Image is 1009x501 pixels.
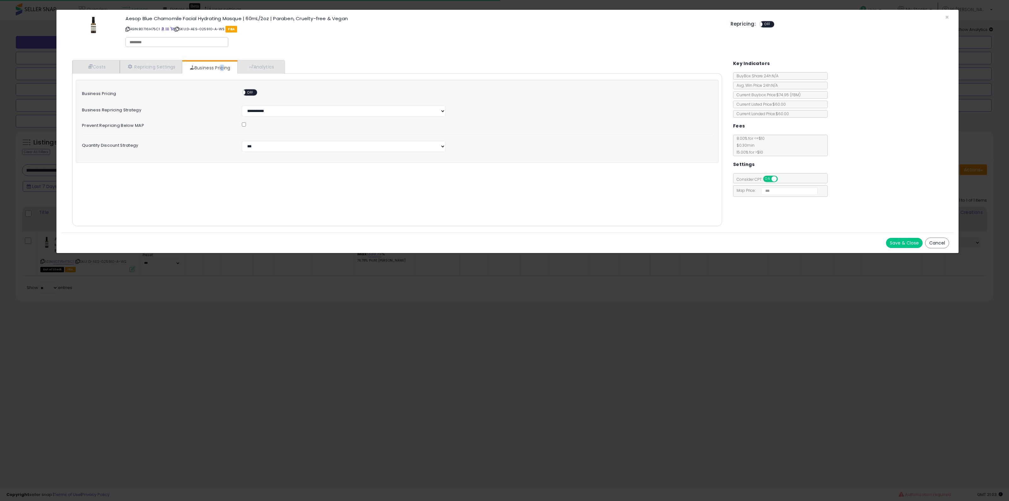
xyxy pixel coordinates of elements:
a: Analytics [237,60,284,73]
a: Your listing only [170,27,174,32]
a: Repricing Settings [120,60,182,73]
p: ASIN: B0716H75C1 | SKU: D-AES-025910-A-WS [125,24,721,34]
label: Business Pricing [77,89,237,96]
span: OFF [763,22,773,27]
span: ( FBM ) [790,92,801,97]
h3: Aesop Blue Chamomile Facial Hydrating Masque | 60mL/2oz | Paraben, Cruelty-free & Vegan [125,16,721,21]
span: FBA [225,26,237,32]
button: Cancel [925,238,949,248]
h5: Key Indicators [733,60,770,68]
span: Consider CPT: [733,177,786,182]
a: Business Pricing [182,62,237,74]
span: ON [764,176,772,182]
span: BuyBox Share 24h: N/A [733,73,779,79]
label: Quantity Discount Strategy [77,141,237,148]
span: OFF [245,90,255,95]
a: Costs [73,60,120,73]
span: Current Buybox Price: [733,92,801,97]
span: OFF [777,176,787,182]
span: Current Landed Price: $60.00 [733,111,789,116]
h5: Fees [733,122,745,130]
span: Current Listed Price: $60.00 [733,102,786,107]
label: Prevent repricing below MAP [77,121,237,128]
span: $74.95 [776,92,801,97]
span: 15.00 % for > $10 [733,150,763,155]
span: Avg. Win Price 24h: N/A [733,83,778,88]
label: Business Repricing Strategy [77,106,237,112]
span: 8.00 % for <= $10 [733,136,765,155]
a: BuyBox page [161,27,165,32]
span: Map Price: [733,188,818,193]
h5: Settings [733,161,755,168]
a: All offer listings [166,27,169,32]
h5: Repricing: [731,21,756,27]
img: 31CE3rkDeOL._SL60_.jpg [84,16,103,35]
button: Save & Close [886,238,923,248]
span: × [945,13,949,22]
span: $0.30 min [733,143,755,148]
